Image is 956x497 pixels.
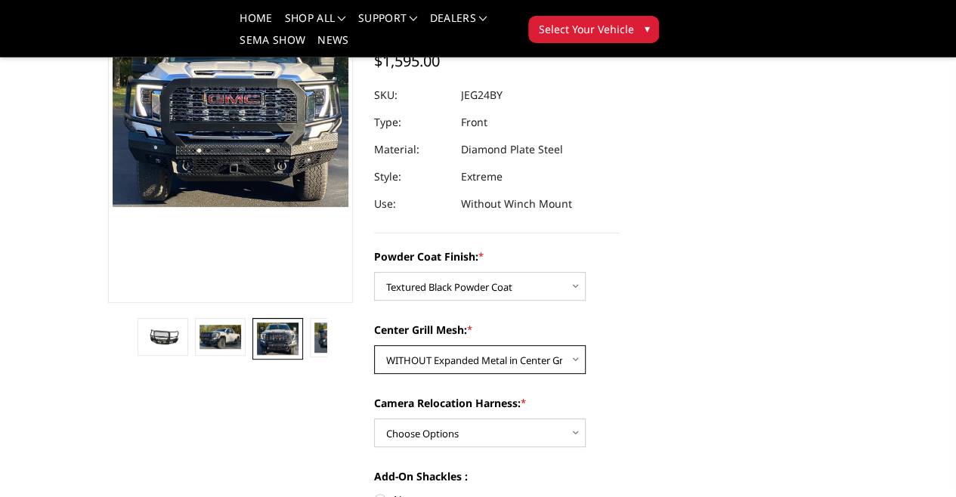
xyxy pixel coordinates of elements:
[314,323,355,353] img: 2024-2025 GMC 2500-3500 - FT Series - Extreme Front Bumper
[374,248,620,264] label: Powder Coat Finish:
[461,136,563,163] dd: Diamond Plate Steel
[240,35,305,57] a: SEMA Show
[644,20,649,36] span: ▾
[374,468,620,484] label: Add-On Shackles :
[374,190,450,218] dt: Use:
[461,163,503,190] dd: Extreme
[528,16,659,43] button: Select Your Vehicle
[257,323,298,355] img: 2024-2025 GMC 2500-3500 - FT Series - Extreme Front Bumper
[374,163,450,190] dt: Style:
[430,13,487,35] a: Dealers
[358,13,418,35] a: Support
[374,51,440,71] span: $1,595.00
[374,322,620,338] label: Center Grill Mesh:
[538,21,633,37] span: Select Your Vehicle
[374,136,450,163] dt: Material:
[240,13,272,35] a: Home
[461,109,487,136] dd: Front
[142,327,183,346] img: 2024-2025 GMC 2500-3500 - FT Series - Extreme Front Bumper
[461,190,572,218] dd: Without Winch Mount
[374,395,620,411] label: Camera Relocation Harness:
[374,109,450,136] dt: Type:
[285,13,346,35] a: shop all
[200,325,240,348] img: 2024-2025 GMC 2500-3500 - FT Series - Extreme Front Bumper
[317,35,348,57] a: News
[374,82,450,109] dt: SKU:
[461,82,503,109] dd: JEG24BY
